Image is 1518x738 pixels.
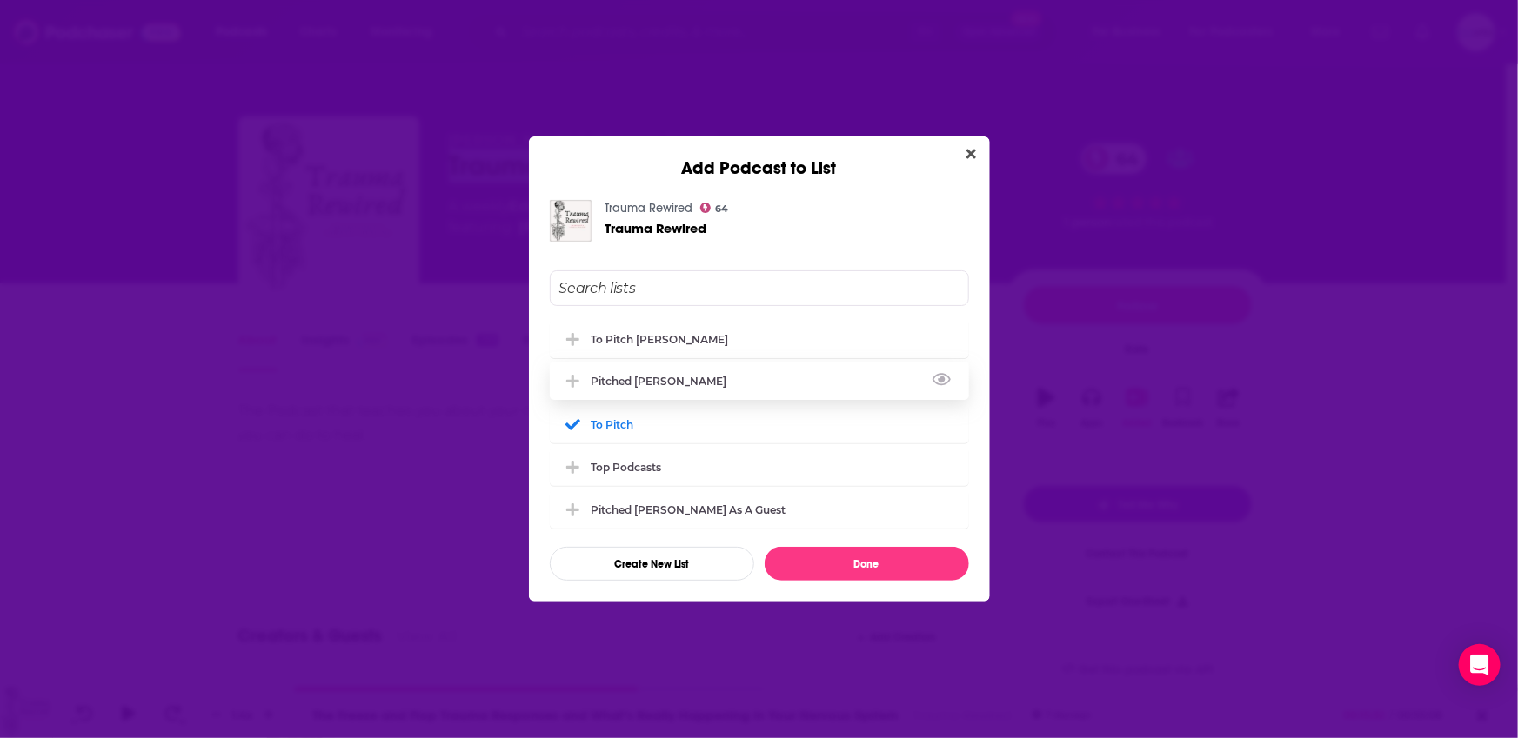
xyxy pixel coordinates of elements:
[550,490,969,529] div: Pitched Cynthia as a Guest
[550,270,969,581] div: Add Podcast To List
[592,503,786,516] div: Pitched [PERSON_NAME] as a Guest
[727,384,738,386] button: View Link
[960,143,983,165] button: Close
[592,333,729,346] div: To pitch [PERSON_NAME]
[550,362,969,400] div: Pitched Loren
[550,200,592,242] img: Trauma Rewired
[592,375,738,388] div: Pitched [PERSON_NAME]
[550,448,969,486] div: top podcasts
[700,203,729,213] a: 64
[550,405,969,443] div: to pitch
[765,547,969,581] button: Done
[592,461,662,474] div: top podcasts
[715,205,728,213] span: 64
[529,136,990,179] div: Add Podcast to List
[605,201,693,216] a: Trauma Rewired
[592,418,634,431] div: to pitch
[550,547,754,581] button: Create New List
[605,221,707,236] a: Trauma Rewired
[550,320,969,358] div: To pitch Loren
[605,220,707,236] span: Trauma Rewired
[1459,644,1501,686] div: Open Intercom Messenger
[550,270,969,306] input: Search lists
